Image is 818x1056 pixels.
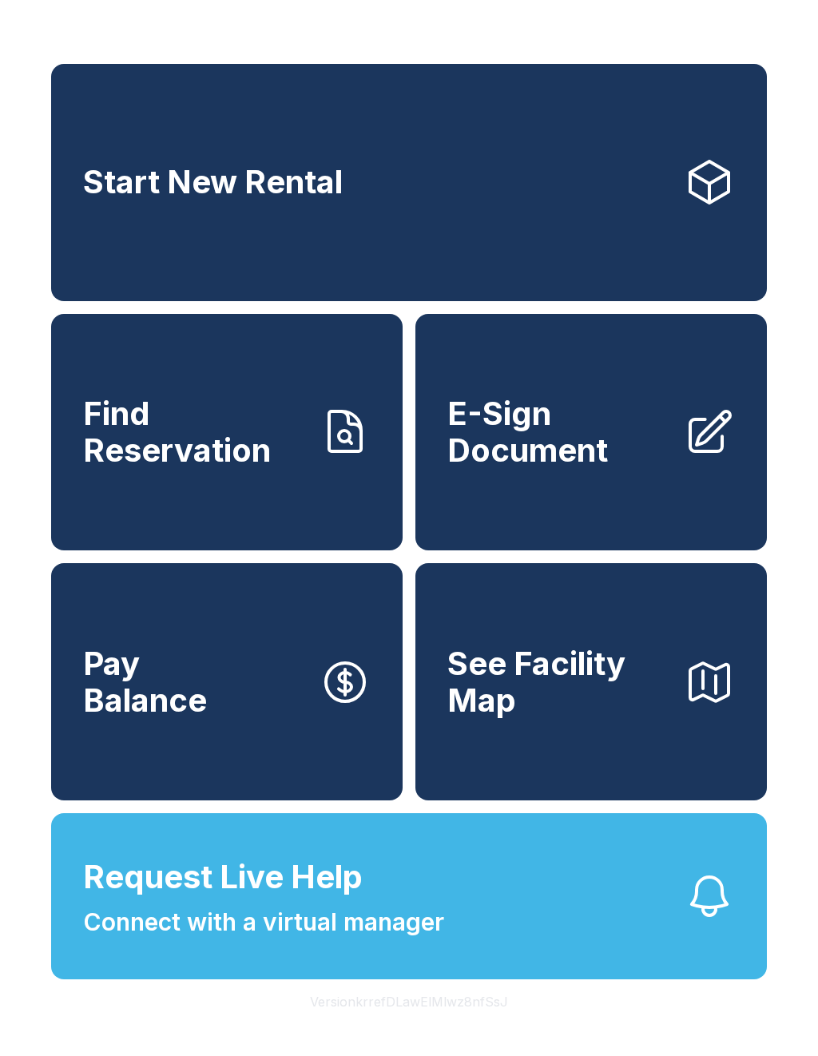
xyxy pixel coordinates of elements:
[447,645,671,718] span: See Facility Map
[51,563,403,800] button: PayBalance
[83,645,207,718] span: Pay Balance
[51,314,403,551] a: Find Reservation
[415,563,767,800] button: See Facility Map
[83,395,307,468] span: Find Reservation
[83,164,343,200] span: Start New Rental
[447,395,671,468] span: E-Sign Document
[83,853,363,901] span: Request Live Help
[51,64,767,301] a: Start New Rental
[297,979,521,1024] button: VersionkrrefDLawElMlwz8nfSsJ
[83,904,444,940] span: Connect with a virtual manager
[51,813,767,979] button: Request Live HelpConnect with a virtual manager
[415,314,767,551] a: E-Sign Document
